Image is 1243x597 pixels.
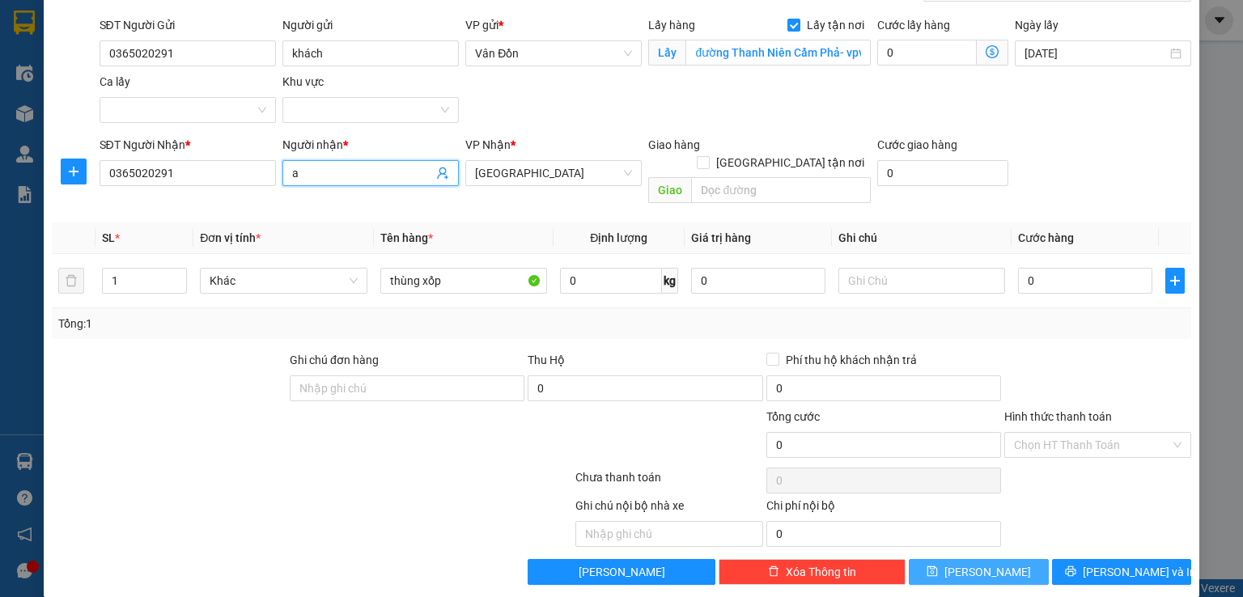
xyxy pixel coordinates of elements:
[58,315,481,332] div: Tổng: 1
[62,165,86,178] span: plus
[475,161,632,185] span: Hà Nội
[800,16,871,34] span: Lấy tận nơi
[200,231,261,244] span: Đơn vị tính
[944,563,1031,581] span: [PERSON_NAME]
[838,268,1005,294] input: Ghi Chú
[648,138,700,151] span: Giao hàng
[685,40,871,66] input: Lấy tận nơi
[1165,268,1185,294] button: plus
[290,354,379,366] label: Ghi chú đơn hàng
[648,177,691,203] span: Giao
[832,222,1012,254] th: Ghi chú
[579,563,665,581] span: [PERSON_NAME]
[710,154,871,171] span: [GEOGRAPHIC_DATA] tận nơi
[100,136,276,154] div: SĐT Người Nhận
[877,19,950,32] label: Cước lấy hàng
[986,45,999,58] span: dollar-circle
[719,559,906,585] button: deleteXóa Thông tin
[380,231,433,244] span: Tên hàng
[465,138,511,151] span: VP Nhận
[380,268,547,294] input: VD: Bàn, Ghế
[465,16,642,34] div: VP gửi
[282,73,459,91] div: Khu vực
[1025,44,1167,62] input: Ngày lấy
[648,19,695,32] span: Lấy hàng
[58,268,84,294] button: delete
[768,565,779,578] span: delete
[766,497,1001,521] div: Chi phí nội bộ
[691,177,871,203] input: Dọc đường
[877,40,977,66] input: Cước lấy hàng
[282,136,459,154] div: Người nhận
[779,351,923,369] span: Phí thu hộ khách nhận trả
[877,138,957,151] label: Cước giao hàng
[766,410,820,423] span: Tổng cước
[282,16,459,34] div: Người gửi
[1052,559,1192,585] button: printer[PERSON_NAME] và In
[1015,19,1058,32] label: Ngày lấy
[1018,231,1074,244] span: Cước hàng
[100,75,130,88] label: Ca lấy
[436,167,449,180] span: user-add
[662,268,678,294] span: kg
[100,16,276,34] div: SĐT Người Gửi
[61,159,87,184] button: plus
[102,231,115,244] span: SL
[575,497,762,521] div: Ghi chú nội bộ nhà xe
[290,375,524,401] input: Ghi chú đơn hàng
[575,521,762,547] input: Nhập ghi chú
[1166,274,1184,287] span: plus
[210,269,357,293] span: Khác
[648,40,685,66] span: Lấy
[475,41,632,66] span: Vân Đồn
[528,354,565,366] span: Thu Hộ
[909,559,1049,585] button: save[PERSON_NAME]
[691,231,751,244] span: Giá trị hàng
[528,559,715,585] button: [PERSON_NAME]
[574,468,764,497] div: Chưa thanh toán
[590,231,647,244] span: Định lượng
[927,565,938,578] span: save
[1065,565,1076,578] span: printer
[691,268,825,294] input: 0
[877,160,1008,186] input: Cước giao hàng
[1083,563,1196,581] span: [PERSON_NAME] và In
[786,563,856,581] span: Xóa Thông tin
[1004,410,1112,423] label: Hình thức thanh toán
